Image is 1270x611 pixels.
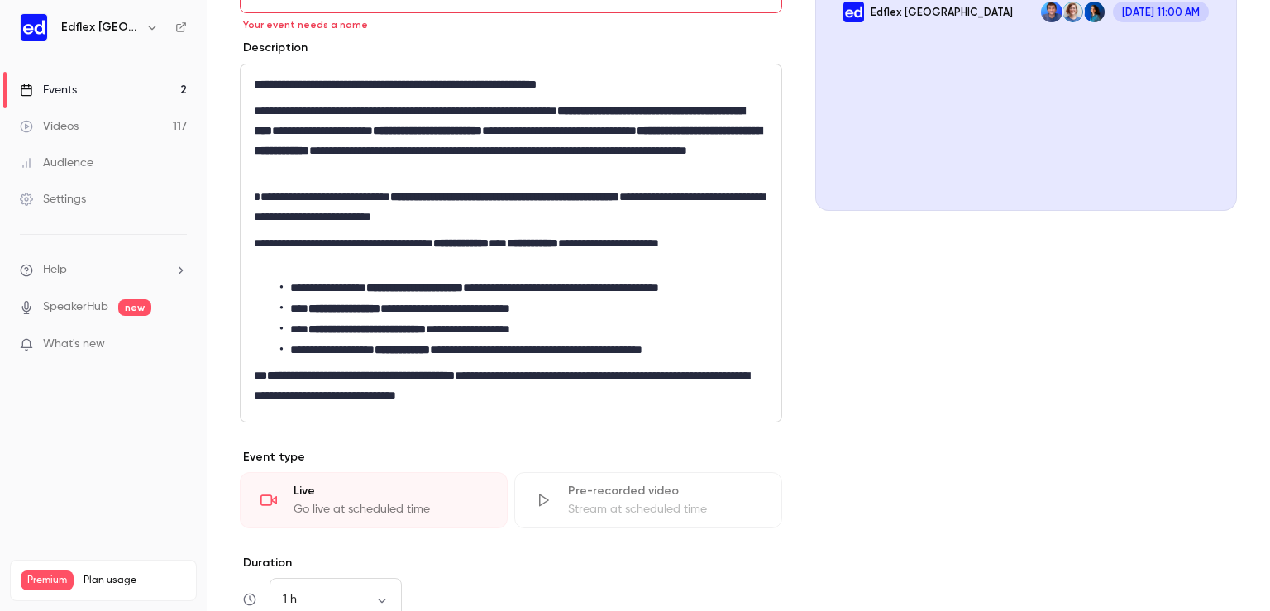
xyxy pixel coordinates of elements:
[294,501,487,518] div: Go live at scheduled time
[20,82,77,98] div: Events
[43,298,108,316] a: SpeakerHub
[20,155,93,171] div: Audience
[21,14,47,41] img: Edflex France
[84,574,186,587] span: Plan usage
[514,472,782,528] div: Pre-recorded videoStream at scheduled time
[20,191,86,208] div: Settings
[294,483,487,499] div: Live
[240,555,782,571] label: Duration
[243,18,368,31] span: Your event needs a name
[270,591,402,608] div: 1 h
[118,299,151,316] span: new
[167,337,187,352] iframe: Noticeable Trigger
[43,336,105,353] span: What's new
[240,449,782,465] p: Event type
[240,64,782,422] section: description
[43,261,67,279] span: Help
[240,472,508,528] div: LiveGo live at scheduled time
[240,40,308,56] label: Description
[568,501,762,518] div: Stream at scheduled time
[20,261,187,279] li: help-dropdown-opener
[21,570,74,590] span: Premium
[61,19,139,36] h6: Edflex [GEOGRAPHIC_DATA]
[568,483,762,499] div: Pre-recorded video
[241,64,781,422] div: editor
[20,118,79,135] div: Videos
